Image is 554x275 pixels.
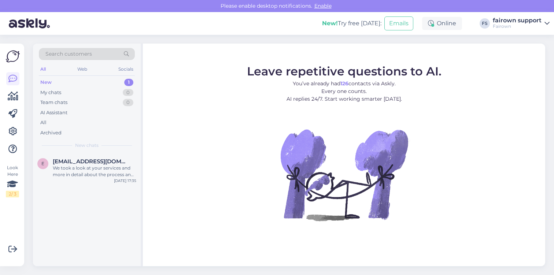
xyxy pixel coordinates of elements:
[76,64,89,74] div: Web
[312,3,334,9] span: Enable
[493,18,542,23] div: fairown support
[493,18,550,29] a: fairown supportFairown
[53,158,129,165] span: em@boyeadvisory.com
[6,191,19,197] div: 2 / 3
[247,64,442,78] span: Leave repetitive questions to AI.
[114,178,136,183] div: [DATE] 17:35
[340,80,348,87] b: 126
[40,89,61,96] div: My chats
[40,79,52,86] div: New
[40,99,67,106] div: Team chats
[40,109,67,116] div: AI Assistant
[384,16,413,30] button: Emails
[6,49,20,63] img: Askly Logo
[422,17,462,30] div: Online
[247,80,442,103] p: You’ve already had contacts via Askly. Every one counts. AI replies 24/7. Start working smarter [...
[75,142,99,149] span: New chats
[278,109,410,241] img: No Chat active
[124,79,133,86] div: 1
[45,50,92,58] span: Search customers
[493,23,542,29] div: Fairown
[41,161,44,166] span: e
[6,164,19,197] div: Look Here
[322,19,381,28] div: Try free [DATE]:
[53,165,136,178] div: We took a look at your services and more in detail about the process and have a clarifying questi...
[40,119,47,126] div: All
[480,18,490,29] div: FS
[123,89,133,96] div: 0
[40,129,62,137] div: Archived
[123,99,133,106] div: 0
[322,20,338,27] b: New!
[117,64,135,74] div: Socials
[39,64,47,74] div: All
